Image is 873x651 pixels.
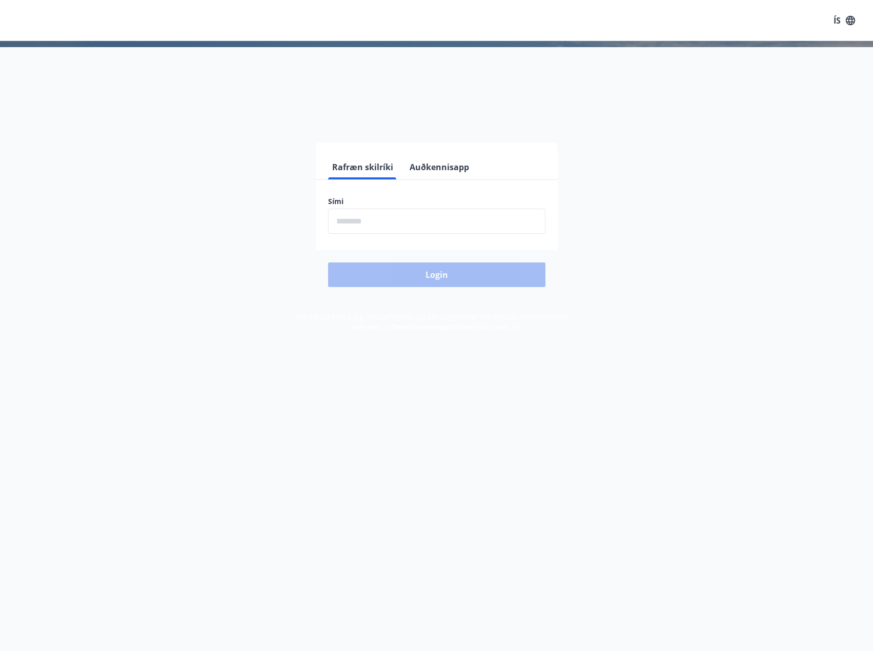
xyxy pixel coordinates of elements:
[297,312,576,332] span: Með því að skrá þig inn samþykkir þú að upplýsingar um þig séu meðhöndlaðar í samræmi við Kvika b...
[828,11,861,30] button: ÍS
[328,155,397,179] button: Rafræn skilríki
[394,322,471,332] a: Persónuverndarstefna
[405,155,473,179] button: Auðkennisapp
[80,62,794,100] h1: Félagavefur, Kvika banki hf.
[276,109,598,121] span: Vinsamlegast skráðu þig inn með rafrænum skilríkjum eða Auðkennisappi.
[328,196,545,207] label: Sími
